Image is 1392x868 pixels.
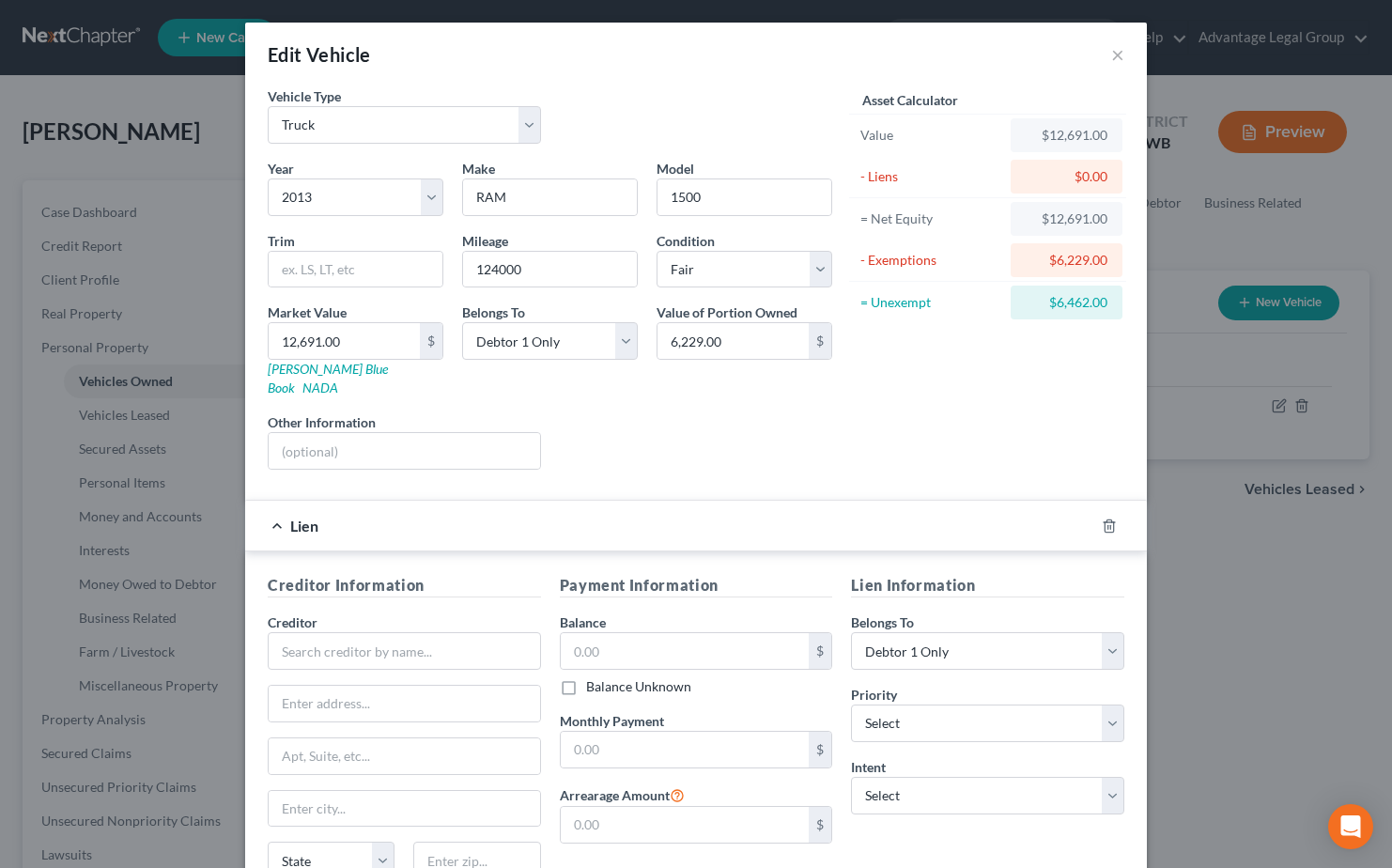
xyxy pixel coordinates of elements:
[1111,43,1124,66] button: ×
[657,159,694,178] label: Model
[657,302,797,322] label: Value of Portion Owned
[1026,167,1107,186] div: $0.00
[860,126,1002,145] div: Value
[561,807,810,843] input: 0.00
[1328,804,1373,849] div: Open Intercom Messenger
[657,323,809,359] input: 0.00
[463,252,637,287] input: --
[268,302,347,322] label: Market Value
[560,783,685,806] label: Arrearage Amount
[302,380,338,395] a: NADA
[268,159,294,178] label: Year
[851,614,914,630] span: Belongs To
[561,732,810,767] input: 0.00
[268,614,317,630] span: Creditor
[269,686,540,721] input: Enter address...
[1026,293,1107,312] div: $6,462.00
[560,574,833,597] h5: Payment Information
[1026,126,1107,145] div: $12,691.00
[586,677,691,696] label: Balance Unknown
[463,179,637,215] input: ex. Nissan
[269,323,420,359] input: 0.00
[851,757,886,777] label: Intent
[420,323,442,359] div: $
[462,231,508,251] label: Mileage
[809,807,831,843] div: $
[1026,251,1107,270] div: $6,229.00
[268,412,376,432] label: Other Information
[1026,209,1107,228] div: $12,691.00
[862,90,958,110] label: Asset Calculator
[290,517,318,535] span: Lien
[561,633,810,669] input: 0.00
[860,251,1002,270] div: - Exemptions
[268,361,388,395] a: [PERSON_NAME] Blue Book
[269,252,442,287] input: ex. LS, LT, etc
[560,612,606,632] label: Balance
[268,231,295,251] label: Trim
[462,161,495,177] span: Make
[269,738,540,774] input: Apt, Suite, etc...
[560,711,664,731] label: Monthly Payment
[269,433,540,469] input: (optional)
[268,632,541,670] input: Search creditor by name...
[809,732,831,767] div: $
[268,86,341,106] label: Vehicle Type
[860,209,1002,228] div: = Net Equity
[657,179,831,215] input: ex. Altima
[851,574,1124,597] h5: Lien Information
[268,574,541,597] h5: Creditor Information
[860,293,1002,312] div: = Unexempt
[268,41,371,68] div: Edit Vehicle
[809,323,831,359] div: $
[809,633,831,669] div: $
[462,304,525,320] span: Belongs To
[860,167,1002,186] div: - Liens
[851,687,897,703] span: Priority
[269,791,540,827] input: Enter city...
[657,231,715,251] label: Condition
